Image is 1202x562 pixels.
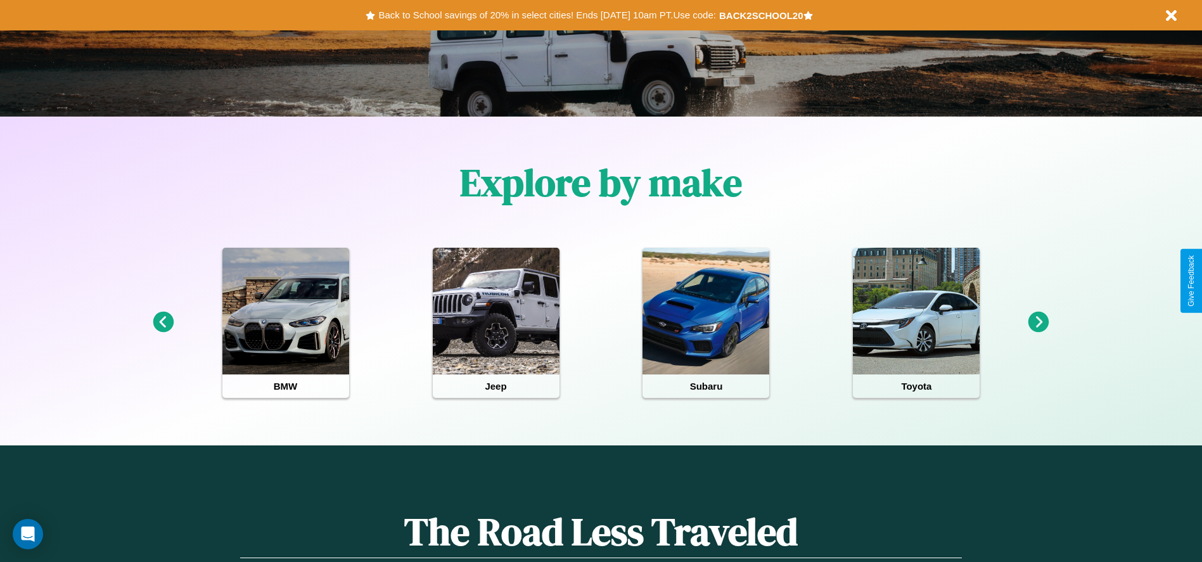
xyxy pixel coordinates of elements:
[222,374,349,398] h4: BMW
[643,374,769,398] h4: Subaru
[853,374,980,398] h4: Toyota
[375,6,719,24] button: Back to School savings of 20% in select cities! Ends [DATE] 10am PT.Use code:
[460,156,742,208] h1: Explore by make
[240,506,961,558] h1: The Road Less Traveled
[13,519,43,549] div: Open Intercom Messenger
[433,374,559,398] h4: Jeep
[1187,255,1196,307] div: Give Feedback
[719,10,803,21] b: BACK2SCHOOL20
